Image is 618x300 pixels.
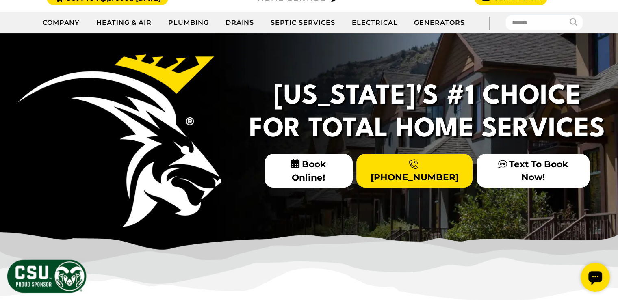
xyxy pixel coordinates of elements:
span: Book Online! [265,154,353,188]
a: Plumbing [160,13,217,33]
a: Company [35,13,89,33]
a: Septic Services [262,13,343,33]
div: | [473,12,505,33]
div: Open chat widget [3,3,33,32]
img: CSU Sponsor Badge [6,259,87,294]
a: Generators [406,13,473,33]
h2: [US_STATE]'s #1 Choice For Total Home Services [244,80,610,146]
a: Heating & Air [88,13,160,33]
a: Electrical [344,13,406,33]
a: Drains [217,13,263,33]
a: [PHONE_NUMBER] [356,154,473,187]
a: Text To Book Now! [477,154,590,187]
